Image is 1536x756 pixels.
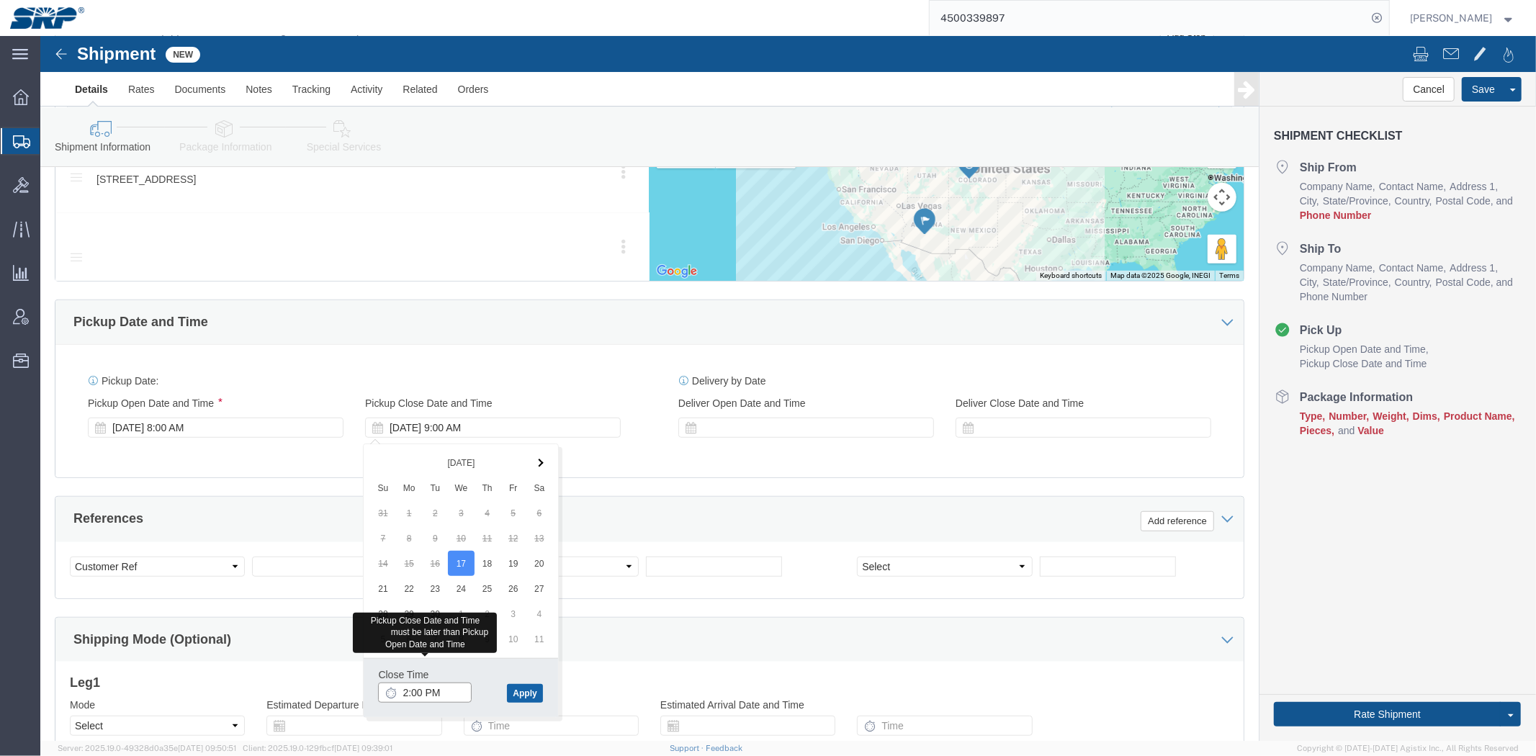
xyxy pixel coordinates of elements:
[58,744,236,752] span: Server: 2025.19.0-49328d0a35e
[243,744,392,752] span: Client: 2025.19.0-129fbcf
[1410,9,1517,27] button: [PERSON_NAME]
[930,1,1367,35] input: Search for shipment number, reference number
[706,744,742,752] a: Feedback
[10,7,84,29] img: logo
[670,744,706,752] a: Support
[178,744,236,752] span: [DATE] 09:50:51
[40,36,1536,741] iframe: FS Legacy Container
[1411,10,1493,26] span: Marissa Camacho
[334,744,392,752] span: [DATE] 09:39:01
[1297,742,1519,755] span: Copyright © [DATE]-[DATE] Agistix Inc., All Rights Reserved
